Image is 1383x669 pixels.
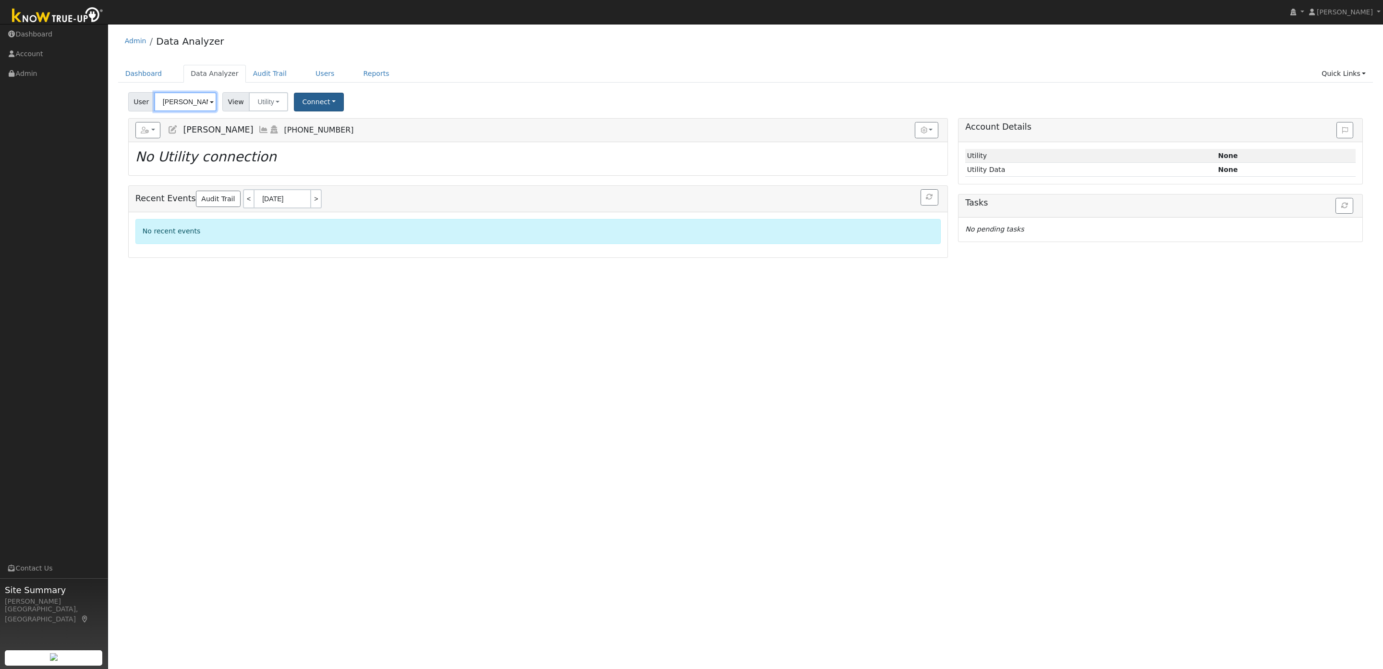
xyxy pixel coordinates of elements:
button: Utility [249,92,288,111]
button: Issue History [1336,122,1353,138]
button: Refresh [921,189,938,206]
span: [PHONE_NUMBER] [284,125,354,134]
a: > [311,189,322,208]
img: retrieve [50,653,58,661]
a: Dashboard [118,65,170,83]
a: Quick Links [1314,65,1373,83]
button: Connect [294,93,344,111]
strong: None [1218,166,1237,173]
a: Login As (last Never) [269,125,279,134]
a: Users [308,65,342,83]
a: Data Analyzer [183,65,246,83]
div: No recent events [135,219,941,243]
a: Admin [125,37,146,45]
a: Audit Trail [196,191,241,207]
span: [PERSON_NAME] [1317,8,1373,16]
div: [PERSON_NAME] [5,596,103,607]
a: Map [81,615,89,623]
img: Know True-Up [7,5,108,27]
span: User [128,92,155,111]
h5: Recent Events [135,189,941,208]
i: No Utility connection [135,149,277,165]
a: Multi-Series Graph [258,125,269,134]
i: No pending tasks [965,225,1024,233]
h5: Account Details [965,122,1356,132]
button: Refresh [1335,198,1353,214]
span: Site Summary [5,584,103,596]
h5: Tasks [965,198,1356,208]
a: Reports [356,65,397,83]
span: View [222,92,250,111]
a: Data Analyzer [156,36,224,47]
div: [GEOGRAPHIC_DATA], [GEOGRAPHIC_DATA] [5,604,103,624]
a: Edit User (37089) [168,125,178,134]
a: Audit Trail [246,65,294,83]
strong: ID: null, authorized: None [1218,152,1237,159]
input: Select a User [154,92,217,111]
a: < [243,189,254,208]
td: Utility Data [965,163,1216,177]
td: Utility [965,149,1216,163]
span: [PERSON_NAME] [183,125,253,134]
